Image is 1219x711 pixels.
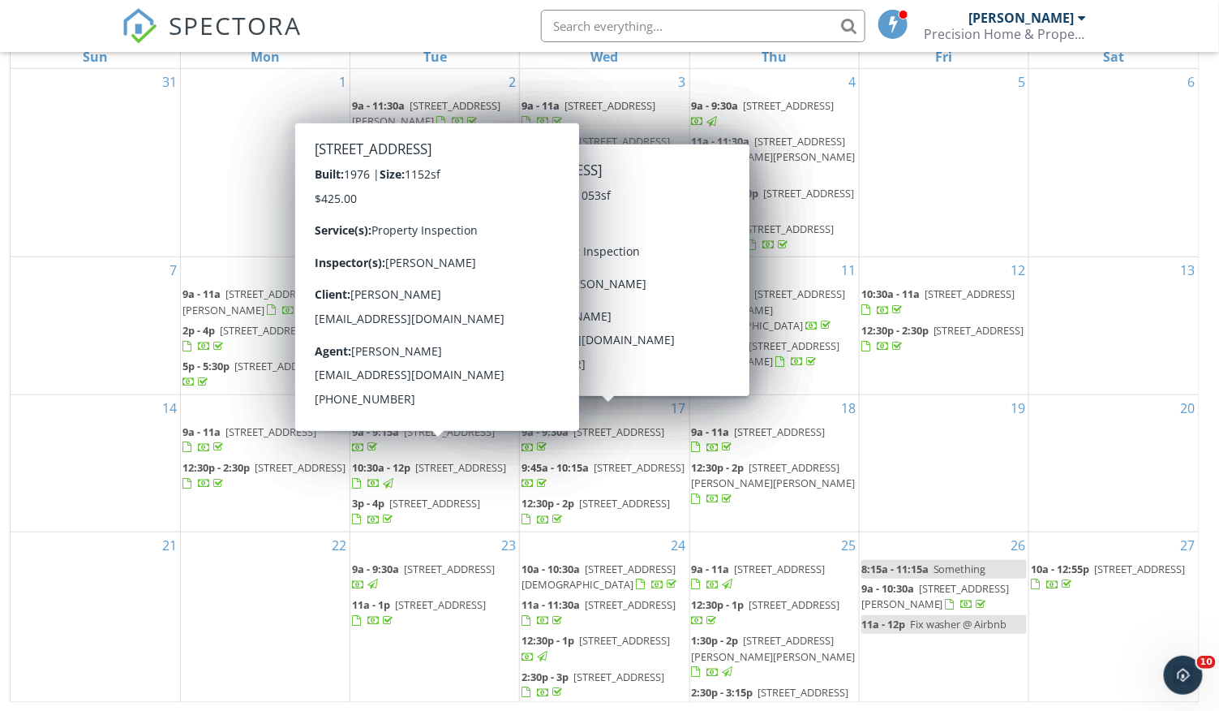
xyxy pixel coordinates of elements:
[692,184,857,219] a: 12:30p - 2:30p [STREET_ADDRESS]
[1178,532,1199,558] a: Go to September 27, 2025
[182,460,346,490] a: 12:30p - 2:30p [STREET_ADDRESS]
[579,633,670,648] span: [STREET_ADDRESS]
[564,98,655,113] span: [STREET_ADDRESS]
[692,186,759,200] span: 12:30p - 2:30p
[692,97,857,131] a: 9a - 9:30a [STREET_ADDRESS]
[520,69,689,257] td: Go to September 3, 2025
[182,287,221,301] span: 9a - 11a
[352,97,517,131] a: 9a - 11:30a [STREET_ADDRESS][PERSON_NAME]
[352,132,517,167] a: 1:30p - 2p [STREET_ADDRESS][PERSON_NAME]
[522,287,685,317] a: 9:30a - 11:30a [STREET_ADDRESS]
[352,134,495,164] span: [STREET_ADDRESS][PERSON_NAME]
[225,424,316,439] span: [STREET_ADDRESS]
[522,633,574,648] span: 12:30p - 1p
[328,395,350,421] a: Go to September 15, 2025
[861,581,1010,611] a: 9a - 10:30a [STREET_ADDRESS][PERSON_NAME]
[352,287,516,332] a: 9a - 11a [STREET_ADDRESS][PERSON_NAME][PERSON_NAME]
[352,98,500,128] span: [STREET_ADDRESS][PERSON_NAME]
[182,287,316,317] a: 9a - 11a [STREET_ADDRESS][PERSON_NAME]
[352,596,517,631] a: 11a - 1p [STREET_ADDRESS]
[522,424,664,455] a: 9a - 9:30a [STREET_ADDRESS]
[389,496,480,511] span: [STREET_ADDRESS]
[522,562,580,576] span: 10a - 10:30a
[234,359,325,373] span: [STREET_ADDRESS]
[522,191,679,221] span: [STREET_ADDRESS][PERSON_NAME]
[522,170,554,185] span: 2p - 3p
[505,69,519,95] a: Go to September 2, 2025
[220,323,311,338] span: [STREET_ADDRESS]
[689,394,859,532] td: Go to September 18, 2025
[352,285,517,336] a: 9a - 11a [STREET_ADDRESS][PERSON_NAME][PERSON_NAME]
[415,460,506,475] span: [STREET_ADDRESS]
[692,132,857,183] a: 11a - 11:30a [STREET_ADDRESS][PERSON_NAME][PERSON_NAME]
[350,257,520,394] td: Go to September 9, 2025
[861,285,1027,320] a: 10:30a - 11a [STREET_ADDRESS]
[352,597,390,612] span: 11a - 1p
[587,45,621,68] a: Wednesday
[522,597,580,612] span: 11a - 11:30a
[520,394,689,532] td: Go to September 17, 2025
[352,338,405,353] span: 12:30p - 1p
[182,459,348,493] a: 12:30p - 2:30p [STREET_ADDRESS]
[692,685,753,700] span: 2:30p - 3:15p
[861,287,1015,317] a: 10:30a - 11a [STREET_ADDRESS]
[352,424,495,455] a: 9a - 9:15a [STREET_ADDRESS]
[579,496,670,511] span: [STREET_ADDRESS]
[758,45,790,68] a: Thursday
[861,562,929,576] span: 8:15a - 11:15a
[522,98,560,113] span: 9a - 11a
[692,220,857,255] a: 3p - 4:30p [STREET_ADDRESS][US_STATE]
[522,460,589,475] span: 9:45a - 10:15a
[352,597,486,627] a: 11a - 1p [STREET_ADDRESS]
[1031,562,1185,592] a: 10a - 12:55p [STREET_ADDRESS]
[692,287,750,301] span: 11a - 11:15a
[182,359,230,373] span: 5p - 5:30p
[692,424,826,455] a: 9a - 11a [STREET_ADDRESS]
[1029,69,1199,257] td: Go to September 6, 2025
[352,460,506,490] a: 10:30a - 12p [STREET_ADDRESS]
[182,357,348,392] a: 5p - 5:30p [STREET_ADDRESS]
[182,424,316,455] a: 9a - 11a [STREET_ADDRESS]
[420,45,450,68] a: Tuesday
[182,287,316,317] span: [STREET_ADDRESS][PERSON_NAME]
[352,287,390,301] span: 9a - 11a
[352,170,399,185] span: 3p - 3:30p
[180,69,350,257] td: Go to September 1, 2025
[933,45,956,68] a: Friday
[1094,562,1185,576] span: [STREET_ADDRESS]
[910,617,1007,631] span: Fix washer @ Airbnb
[692,287,846,332] span: [STREET_ADDRESS][PERSON_NAME][DEMOGRAPHIC_DATA]
[522,631,687,666] a: 12:30p - 1p [STREET_ADDRESS]
[541,10,865,42] input: Search everything...
[11,394,180,532] td: Go to September 14, 2025
[692,222,739,236] span: 3p - 4:30p
[352,98,405,113] span: 9a - 11:30a
[1164,656,1203,695] iframe: Intercom live chat
[861,581,914,596] span: 9a - 10:30a
[11,69,180,257] td: Go to August 31, 2025
[352,170,495,200] span: [STREET_ADDRESS][PERSON_NAME]
[1178,395,1199,421] a: Go to September 20, 2025
[498,395,519,421] a: Go to September 16, 2025
[182,323,311,353] a: 2p - 4p [STREET_ADDRESS]
[522,597,676,627] a: 11a - 11:30a [STREET_ADDRESS]
[1029,394,1199,532] td: Go to September 20, 2025
[352,562,495,592] a: 9a - 9:30a [STREET_ADDRESS]
[692,98,739,113] span: 9a - 9:30a
[692,597,840,627] a: 12:30p - 1p [STREET_ADDRESS]
[522,633,670,663] a: 12:30p - 1p [STREET_ADDRESS]
[522,191,679,221] a: 3:45p - 4:15p [STREET_ADDRESS][PERSON_NAME]
[180,257,350,394] td: Go to September 8, 2025
[1007,257,1028,283] a: Go to September 12, 2025
[336,257,350,283] a: Go to September 8, 2025
[352,287,516,317] span: [STREET_ADDRESS][PERSON_NAME][PERSON_NAME]
[522,496,574,511] span: 12:30p - 2p
[838,257,859,283] a: Go to September 11, 2025
[573,323,664,338] span: [STREET_ADDRESS]
[522,132,687,167] a: 12:30p - 1p [STREET_ADDRESS][PERSON_NAME]
[861,321,1027,356] a: 12:30p - 2:30p [STREET_ADDRESS]
[182,321,348,356] a: 2p - 4p [STREET_ADDRESS]
[749,597,840,612] span: [STREET_ADDRESS]
[352,496,384,511] span: 3p - 4p
[573,424,664,439] span: [STREET_ADDRESS]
